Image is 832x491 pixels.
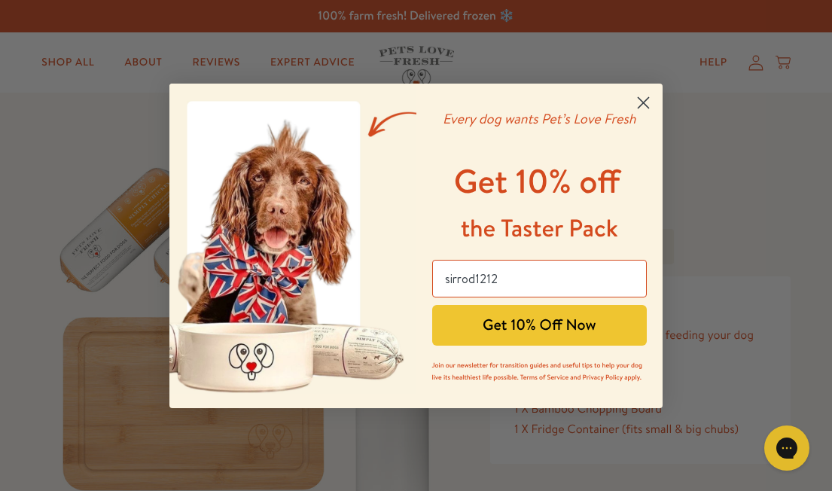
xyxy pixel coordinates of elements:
[432,260,648,297] input: Email Address
[432,360,642,382] span: Join our newsletter for transition guides and useful tips to help your dog live its healthiest li...
[454,158,620,204] span: Get 10% off
[630,90,657,116] button: Close dialog
[443,109,636,128] em: Every dog wants Pet’s Love Fresh
[169,84,416,408] img: a400ef88-77f9-4908-94a9-4c138221a682.jpeg
[757,420,817,476] iframe: Gorgias live chat messenger
[461,212,618,245] span: the Taster Pack
[432,305,648,346] button: Get 10% Off Now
